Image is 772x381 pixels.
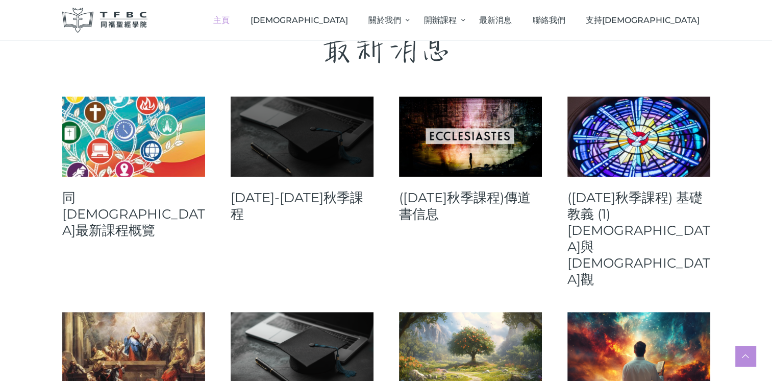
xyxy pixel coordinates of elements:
[424,15,457,25] span: 開辦課程
[240,5,358,35] a: [DEMOGRAPHIC_DATA]
[213,15,230,25] span: 主頁
[522,5,576,35] a: 聯絡我們
[368,15,401,25] span: 關於我們
[469,5,522,35] a: 最新消息
[735,346,756,366] a: Scroll to top
[576,5,710,35] a: 支持[DEMOGRAPHIC_DATA]
[231,189,373,222] a: [DATE]-[DATE]秋季課程
[62,189,205,239] a: 同[DEMOGRAPHIC_DATA]最新課程概覽
[62,8,148,33] img: 同福聖經學院 TFBC
[62,15,710,76] p: 最新消息
[533,15,565,25] span: 聯絡我們
[567,189,710,288] a: ([DATE]秋季課程) 基礎教義 (1) [DEMOGRAPHIC_DATA]與[DEMOGRAPHIC_DATA]觀
[358,5,413,35] a: 關於我們
[399,189,542,222] a: ([DATE]秋季課程)傳道書信息
[203,5,240,35] a: 主頁
[479,15,512,25] span: 最新消息
[251,15,348,25] span: [DEMOGRAPHIC_DATA]
[413,5,468,35] a: 開辦課程
[586,15,700,25] span: 支持[DEMOGRAPHIC_DATA]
